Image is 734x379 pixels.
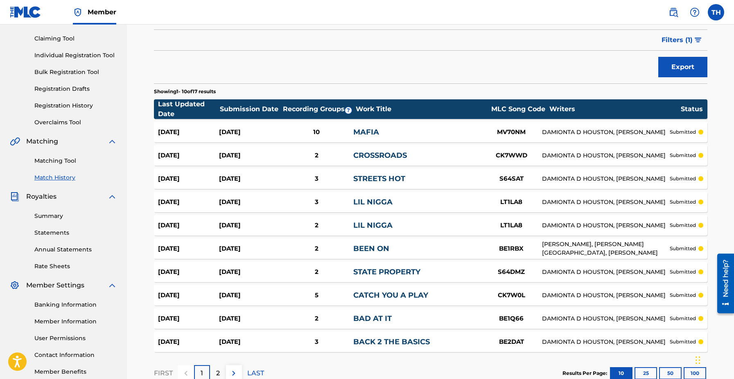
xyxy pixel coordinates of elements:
a: Overclaims Tool [34,118,117,127]
div: Last Updated Date [158,99,219,119]
span: Member Settings [26,280,84,290]
div: 3 [280,174,353,184]
p: submitted [670,338,696,345]
p: 1 [201,368,203,378]
div: DAMIONTA D HOUSTON, [PERSON_NAME] [542,338,669,346]
div: BE2DAT [481,337,542,347]
div: 2 [280,221,353,230]
a: Individual Registration Tool [34,51,117,60]
img: help [690,7,700,17]
p: 2 [216,368,220,378]
div: DAMIONTA D HOUSTON, [PERSON_NAME] [542,291,669,300]
a: BACK 2 THE BASICS [353,337,430,346]
div: [DATE] [219,174,280,184]
a: Rate Sheets [34,262,117,271]
div: DAMIONTA D HOUSTON, [PERSON_NAME] [542,128,669,137]
div: [DATE] [158,151,219,160]
img: Member Settings [10,280,20,290]
a: CROSSROADS [353,151,407,160]
iframe: Chat Widget [693,340,734,379]
div: [DATE] [219,337,280,347]
img: expand [107,192,117,202]
a: STATE PROPERTY [353,267,420,276]
p: submitted [670,292,696,299]
div: CK7WWD [481,151,542,160]
div: DAMIONTA D HOUSTON, [PERSON_NAME] [542,151,669,160]
a: Registration Drafts [34,85,117,93]
div: Drag [696,348,700,372]
div: [DATE] [158,314,219,323]
div: [DATE] [219,244,280,253]
p: FIRST [154,368,173,378]
a: Public Search [665,4,682,20]
div: [PERSON_NAME], [PERSON_NAME][GEOGRAPHIC_DATA], [PERSON_NAME] [542,240,669,257]
a: Member Benefits [34,368,117,376]
div: 2 [280,151,353,160]
a: Member Information [34,317,117,326]
a: Claiming Tool [34,34,117,43]
div: [DATE] [219,197,280,207]
img: expand [107,137,117,146]
p: submitted [670,245,696,252]
a: BAD AT IT [353,314,392,323]
div: 2 [280,314,353,323]
a: LIL NIGGA [353,221,393,230]
a: CATCH YOU A PLAY [353,291,428,300]
button: Export [658,57,707,77]
a: MAFIA [353,128,379,137]
img: search [669,7,678,17]
div: [DATE] [158,267,219,277]
div: S64DMZ [481,267,542,277]
img: MLC Logo [10,6,41,18]
div: Submission Date [220,104,281,114]
div: 2 [280,267,353,277]
div: Status [681,104,703,114]
a: Bulk Registration Tool [34,68,117,76]
img: filter [695,38,702,43]
a: Summary [34,212,117,220]
iframe: Resource Center [711,250,734,316]
div: DAMIONTA D HOUSTON, [PERSON_NAME] [542,268,669,276]
span: ? [345,107,352,114]
div: [DATE] [158,221,219,230]
div: [DATE] [219,128,280,137]
div: 10 [280,128,353,137]
div: 3 [280,197,353,207]
a: LIL NIGGA [353,197,393,206]
div: [DATE] [219,314,280,323]
div: DAMIONTA D HOUSTON, [PERSON_NAME] [542,198,669,206]
p: Results Per Page: [562,370,609,377]
div: MV70NM [481,128,542,137]
div: [DATE] [219,221,280,230]
p: submitted [670,315,696,322]
a: Contact Information [34,351,117,359]
div: S64SAT [481,174,542,184]
p: submitted [670,198,696,206]
div: [DATE] [158,197,219,207]
div: Writers [549,104,680,114]
a: BEEN ON [353,244,389,253]
div: User Menu [708,4,724,20]
a: Matching Tool [34,157,117,165]
span: Royalties [26,192,56,202]
button: Filters (1) [657,30,707,50]
div: BE1RBX [481,244,542,253]
div: 3 [280,337,353,347]
a: User Permissions [34,334,117,343]
div: [DATE] [158,337,219,347]
p: Showing 1 - 10 of 17 results [154,88,216,95]
div: LT1LA8 [481,221,542,230]
img: Royalties [10,192,20,202]
img: Top Rightsholder [73,7,83,17]
p: submitted [670,175,696,182]
a: Statements [34,229,117,237]
a: Banking Information [34,301,117,309]
div: DAMIONTA D HOUSTON, [PERSON_NAME] [542,221,669,230]
p: submitted [670,222,696,229]
div: 5 [280,291,353,300]
span: Matching [26,137,58,146]
div: CK7W0L [481,291,542,300]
